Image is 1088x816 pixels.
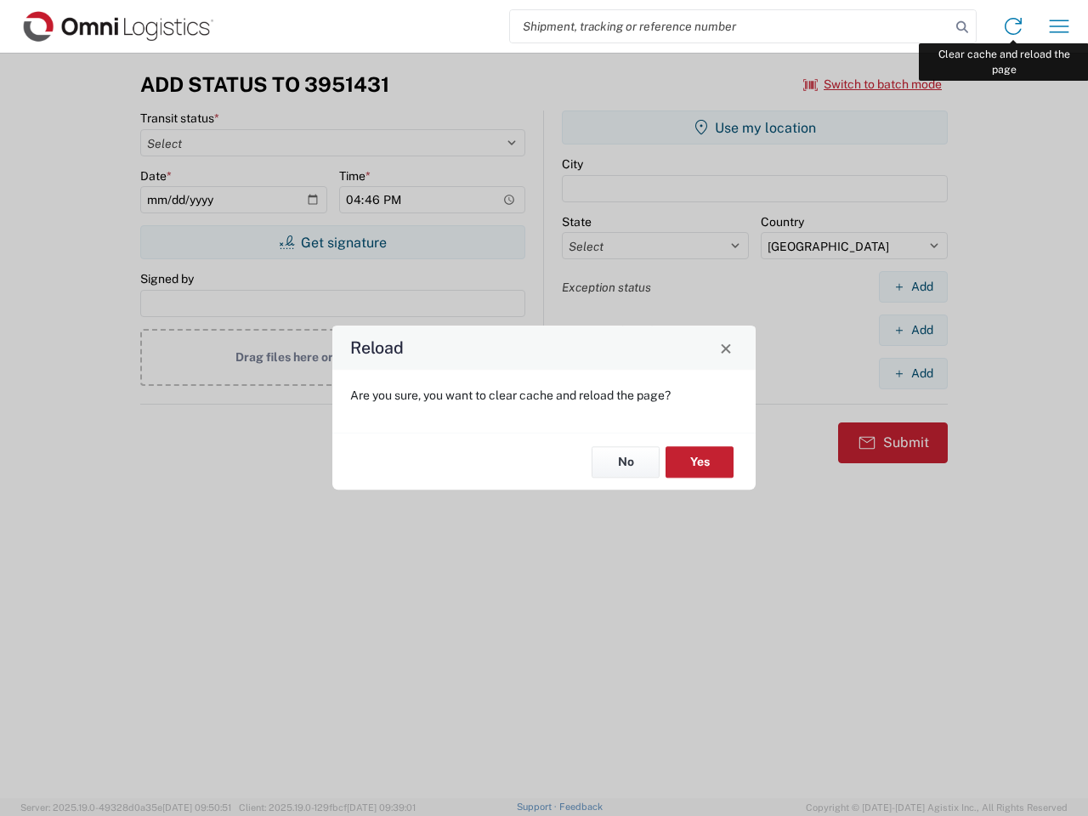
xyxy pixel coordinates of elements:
input: Shipment, tracking or reference number [510,10,950,42]
h4: Reload [350,336,404,360]
button: Close [714,336,738,360]
p: Are you sure, you want to clear cache and reload the page? [350,388,738,403]
button: Yes [666,446,734,478]
button: No [592,446,660,478]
